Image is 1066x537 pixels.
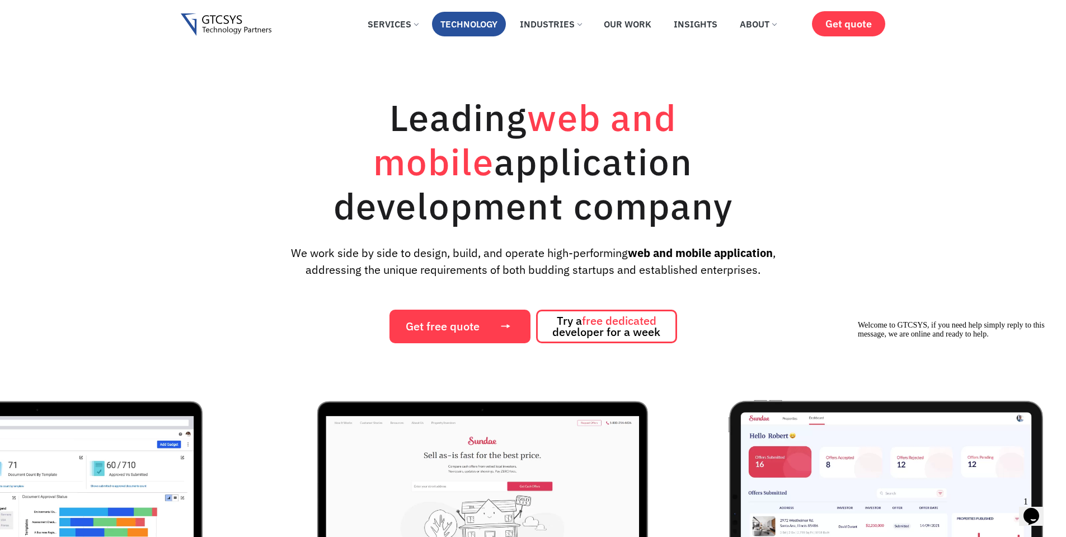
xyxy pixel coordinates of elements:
iframe: chat widget [853,316,1055,487]
a: Our Work [595,12,660,36]
a: Try afree dedicated developer for a week [536,310,677,343]
span: free dedicated [582,313,656,328]
h1: Leading application development company [281,95,785,228]
a: Technology [432,12,506,36]
span: web and mobile [373,94,677,185]
span: Get quote [825,18,872,30]
a: Services [359,12,426,36]
a: Industries [511,12,590,36]
span: Welcome to GTCSYS, if you need help simply reply to this message, we are online and ready to help. [4,4,191,22]
iframe: chat widget [1019,492,1055,526]
span: Try a developer for a week [552,315,660,338]
a: About [731,12,785,36]
a: Insights [665,12,726,36]
p: We work side by side to design, build, and operate high-performing , addressing the unique requir... [272,245,793,278]
a: Get free quote [389,310,530,343]
img: Gtcsys logo [181,13,272,36]
span: Get free quote [406,321,480,332]
div: Welcome to GTCSYS, if you need help simply reply to this message, we are online and ready to help. [4,4,206,22]
strong: web and mobile application [628,245,773,260]
a: Get quote [812,11,885,36]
